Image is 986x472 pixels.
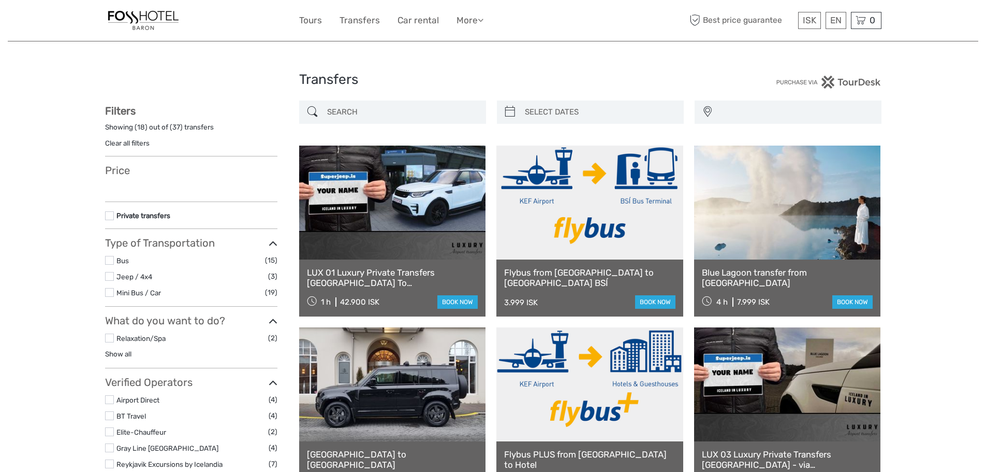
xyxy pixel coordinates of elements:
[116,412,146,420] a: BT Travel
[105,8,182,33] img: 1355-f22f4eb0-fb05-4a92-9bea-b034c25151e6_logo_small.jpg
[265,254,277,266] span: (15)
[269,442,277,454] span: (4)
[116,444,218,452] a: Gray Line [GEOGRAPHIC_DATA]
[635,295,675,309] a: book now
[702,267,873,289] a: Blue Lagoon transfer from [GEOGRAPHIC_DATA]
[702,449,873,470] a: LUX 03 Luxury Private Transfers [GEOGRAPHIC_DATA] - via [GEOGRAPHIC_DATA] or via [GEOGRAPHIC_DATA...
[340,13,380,28] a: Transfers
[105,237,277,249] h3: Type of Transportation
[340,297,379,307] div: 42.900 ISK
[116,289,161,297] a: Mini Bus / Car
[105,139,150,147] a: Clear all filters
[299,71,687,88] h1: Transfers
[826,12,846,29] div: EN
[269,458,277,470] span: (7)
[269,394,277,406] span: (4)
[803,15,816,25] span: ISK
[457,13,483,28] a: More
[521,103,679,121] input: SELECT DATES
[832,295,873,309] a: book now
[269,410,277,422] span: (4)
[116,460,223,468] a: Reykjavik Excursions by Icelandia
[737,297,770,307] div: 7.999 ISK
[398,13,439,28] a: Car rental
[116,428,166,436] a: Elite-Chauffeur
[307,449,478,470] a: [GEOGRAPHIC_DATA] to [GEOGRAPHIC_DATA]
[323,103,481,121] input: SEARCH
[307,267,478,289] a: LUX 01 Luxury Private Transfers [GEOGRAPHIC_DATA] To [GEOGRAPHIC_DATA]
[504,267,675,289] a: Flybus from [GEOGRAPHIC_DATA] to [GEOGRAPHIC_DATA] BSÍ
[116,334,166,342] a: Relaxation/Spa
[105,314,277,327] h3: What do you want to do?
[868,15,877,25] span: 0
[105,105,136,117] strong: Filters
[687,12,796,29] span: Best price guarantee
[268,426,277,438] span: (2)
[437,295,478,309] a: book now
[137,122,145,132] label: 18
[105,164,277,177] h3: Price
[172,122,180,132] label: 37
[299,13,322,28] a: Tours
[716,297,728,307] span: 4 h
[268,270,277,282] span: (3)
[105,350,131,358] a: Show all
[268,332,277,344] span: (2)
[504,449,675,470] a: Flybus PLUS from [GEOGRAPHIC_DATA] to Hotel
[116,396,159,404] a: Airport Direct
[776,76,881,89] img: PurchaseViaTourDesk.png
[116,256,129,265] a: Bus
[116,273,152,281] a: Jeep / 4x4
[265,287,277,298] span: (19)
[116,211,170,220] a: Private transfers
[105,376,277,389] h3: Verified Operators
[321,297,331,307] span: 1 h
[504,298,538,307] div: 3.999 ISK
[105,122,277,138] div: Showing ( ) out of ( ) transfers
